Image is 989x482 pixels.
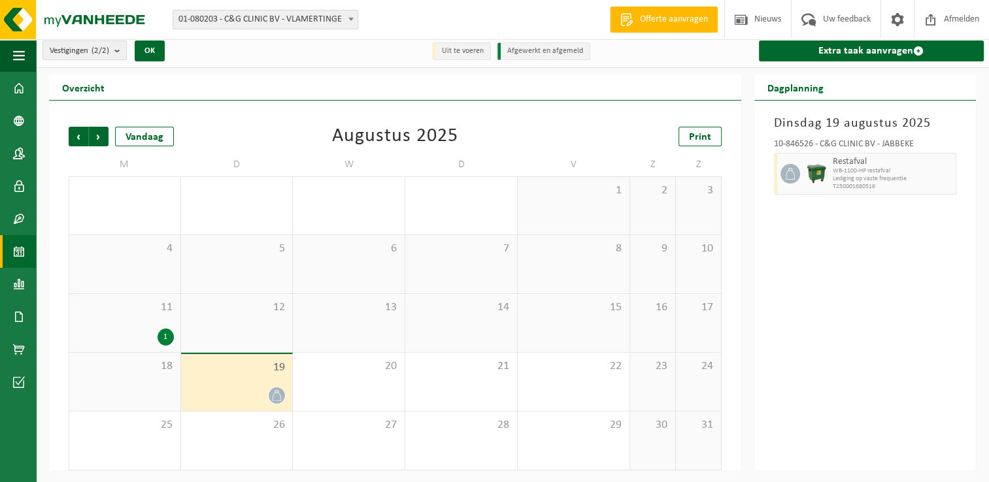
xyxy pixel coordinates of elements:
span: 31 [682,418,714,432]
span: Lediging op vaste frequentie [833,175,953,183]
a: Print [679,127,722,146]
div: 1 [158,329,174,345]
span: 29 [524,418,623,432]
span: 1 [524,184,623,198]
span: 3 [682,184,714,198]
span: 2 [637,184,669,198]
span: Print [689,132,711,142]
span: Restafval [833,157,953,167]
span: 7 [412,242,511,256]
span: 01-080203 - C&G CLINIC BV - VLAMERTINGE [173,10,358,29]
span: 17 [682,300,714,315]
span: 10 [682,242,714,256]
span: 16 [637,300,669,315]
h2: Overzicht [49,74,118,100]
span: 30 [637,418,669,432]
span: Vestigingen [50,41,109,61]
li: Afgewerkt en afgemeld [497,42,590,60]
span: 12 [188,300,286,315]
span: 01-080203 - C&G CLINIC BV - VLAMERTINGE [173,10,358,29]
span: 25 [76,418,174,432]
img: WB-1100-HPE-GN-01 [807,164,826,184]
span: 21 [412,359,511,374]
span: 8 [524,242,623,256]
span: 20 [299,359,398,374]
span: 13 [299,300,398,315]
span: 6 [299,242,398,256]
td: Z [676,153,722,176]
div: Augustus 2025 [332,127,458,146]
span: 22 [524,359,623,374]
span: Volgende [89,127,109,146]
a: Offerte aanvragen [610,7,718,33]
td: Z [630,153,676,176]
td: V [518,153,630,176]
span: 28 [412,418,511,432]
td: M [69,153,181,176]
li: Uit te voeren [432,42,491,60]
button: Vestigingen(2/2) [42,40,127,60]
span: 14 [412,300,511,315]
span: 19 [188,361,286,375]
h3: Dinsdag 19 augustus 2025 [774,114,957,133]
span: 5 [188,242,286,256]
span: 15 [524,300,623,315]
span: WB-1100-HP restafval [833,167,953,175]
span: 11 [76,300,174,315]
td: W [293,153,405,176]
span: T250001680516 [833,183,953,191]
span: 9 [637,242,669,256]
td: D [181,153,293,176]
div: Vandaag [115,127,174,146]
button: OK [135,40,165,61]
span: 18 [76,359,174,374]
span: 23 [637,359,669,374]
a: Extra taak aanvragen [759,40,984,61]
span: 24 [682,359,714,374]
span: 27 [299,418,398,432]
span: 26 [188,418,286,432]
span: 4 [76,242,174,256]
span: Vorige [69,127,88,146]
div: 10-846526 - C&G CLINIC BV - JABBEKE [774,140,957,153]
h2: Dagplanning [754,74,837,100]
count: (2/2) [92,46,109,55]
td: D [405,153,518,176]
span: Offerte aanvragen [637,13,711,26]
